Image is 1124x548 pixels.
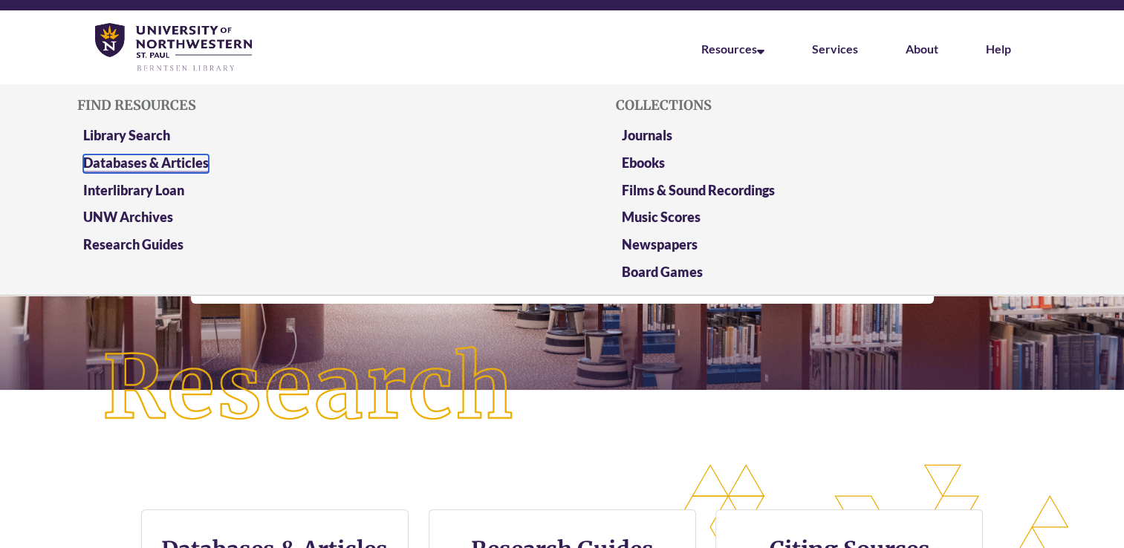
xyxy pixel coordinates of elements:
a: UNW Archives [83,209,173,225]
a: About [906,42,938,56]
h5: Collections [616,98,1047,113]
img: UNWSP Library Logo [95,23,252,73]
a: Services [812,42,858,56]
a: Help [986,42,1011,56]
a: Databases & Articles [83,154,209,173]
a: Library Search [83,127,170,143]
a: Resources [701,42,764,56]
a: Research Guides [83,236,183,252]
a: Music Scores [622,209,701,225]
img: Research [56,301,562,477]
a: Interlibrary Loan [83,182,184,198]
h5: Find Resources [77,98,508,113]
a: Board Games [622,264,703,280]
a: Ebooks [622,154,665,171]
a: Newspapers [622,236,698,252]
a: Journals [622,127,672,143]
a: Films & Sound Recordings [622,182,775,198]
